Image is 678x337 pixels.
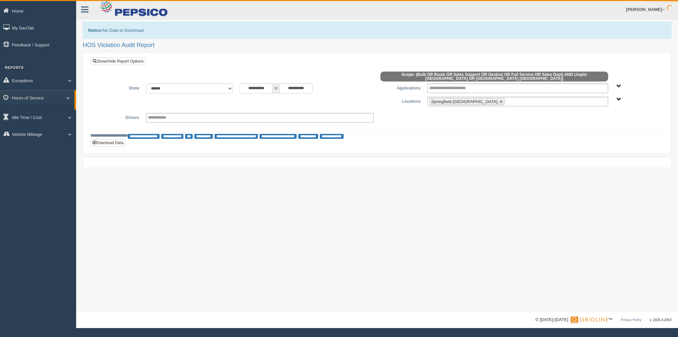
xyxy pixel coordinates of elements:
[96,113,143,121] label: Drivers
[377,97,424,105] label: Locations
[431,99,498,104] span: Springfield [GEOGRAPHIC_DATA]
[91,58,146,65] a: Show/Hide Report Options
[88,28,103,33] b: Notice:
[12,107,74,119] a: HOS Explanation Reports
[96,84,143,91] label: Show
[83,22,671,39] div: No Data to Download.
[83,42,671,49] h2: HOS Violation Audit Report
[90,139,125,146] button: Download Data
[535,316,671,323] div: © [DATE]-[DATE] - ™
[380,72,608,82] span: Scope: (Bulk OR Route OR Sales Support OR Geobox OR Full Service OR Sales Dept) AND (Joplin [GEOG...
[650,318,671,322] span: v. 2025.4.2063
[621,318,641,322] a: Privacy Policy
[273,84,279,93] span: to
[571,316,608,323] img: Gridline
[377,84,424,91] label: Applications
